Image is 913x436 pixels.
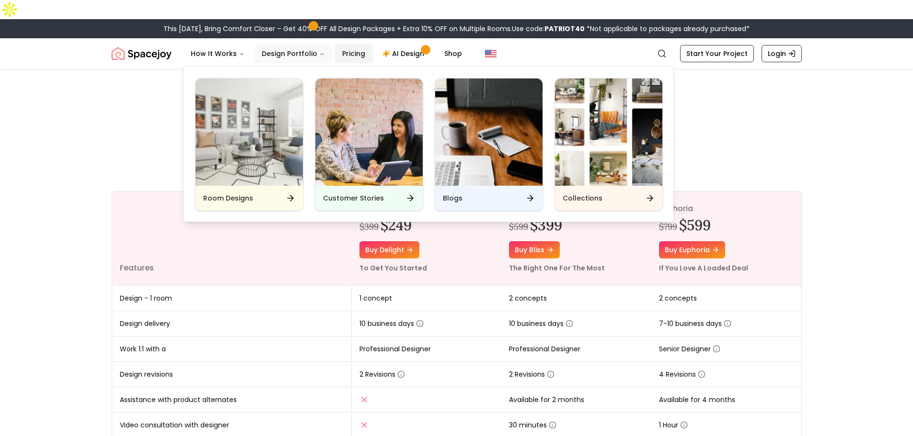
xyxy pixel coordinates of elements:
td: Design revisions [112,362,352,387]
span: 2 concepts [509,293,547,303]
a: AI Design [375,44,435,63]
img: Collections [555,78,662,186]
p: euphoria [659,203,794,214]
span: 10 business days [359,319,424,328]
span: 2 concepts [659,293,697,303]
a: Shop [437,44,470,63]
a: CollectionsCollections [555,78,663,211]
span: 4 Revisions [659,369,705,379]
td: Available for 4 months [651,387,801,413]
td: Work 1:1 with a [112,336,352,362]
span: Professional Designer [359,344,431,354]
span: 2 Revisions [359,369,405,379]
h6: Customer Stories [323,193,384,203]
b: PATRIOT40 [544,24,585,34]
a: Start Your Project [680,45,754,62]
span: *Not applicable to packages already purchased* [585,24,750,34]
small: If You Love A Loaded Deal [659,263,748,273]
div: $799 [659,220,677,234]
nav: Global [112,38,802,69]
small: The Right One For The Most [509,263,605,273]
span: 10 business days [509,319,573,328]
h6: Blogs [443,193,462,203]
span: Use code: [512,24,585,34]
td: Design - 1 room [112,286,352,311]
h6: Collections [563,193,602,203]
a: Buy bliss [509,241,560,258]
span: 30 minutes [509,420,556,430]
button: Design Portfolio [254,44,333,63]
span: 1 Hour [659,420,688,430]
img: Blogs [435,78,543,186]
td: Design delivery [112,311,352,336]
h2: $249 [381,216,412,234]
h2: $599 [679,216,711,234]
div: Design Portfolio [184,67,674,223]
img: Room Designs [196,78,303,186]
td: Available for 2 months [501,387,651,413]
img: Customer Stories [315,78,423,186]
span: 1 concept [359,293,392,303]
span: 2 Revisions [509,369,555,379]
img: United States [485,48,497,59]
div: $399 [359,220,379,234]
a: Pricing [335,44,373,63]
th: Features [112,191,352,286]
td: Assistance with product alternates [112,387,352,413]
a: Spacejoy [112,44,172,63]
a: Buy euphoria [659,241,725,258]
a: Customer StoriesCustomer Stories [315,78,423,211]
a: Buy delight [359,241,419,258]
img: Spacejoy Logo [112,44,172,63]
small: To Get You Started [359,263,427,273]
nav: Main [183,44,470,63]
button: How It Works [183,44,252,63]
span: Professional Designer [509,344,580,354]
a: Room DesignsRoom Designs [195,78,303,211]
div: $599 [509,220,528,234]
a: BlogsBlogs [435,78,543,211]
h2: $399 [530,216,562,234]
h6: Room Designs [203,193,253,203]
span: Senior Designer [659,344,720,354]
div: This [DATE], Bring Comfort Closer – Get 40% OFF All Design Packages + Extra 10% OFF on Multiple R... [163,24,750,34]
a: Login [762,45,802,62]
span: 7-10 business days [659,319,731,328]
